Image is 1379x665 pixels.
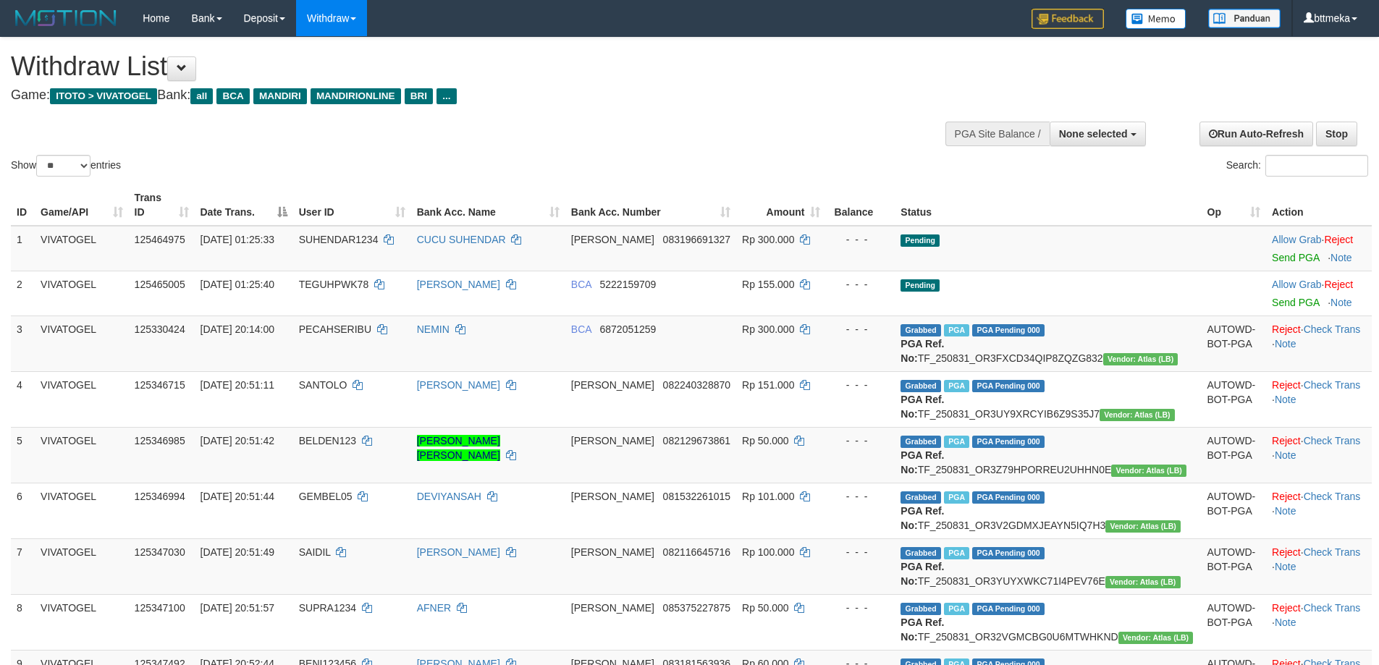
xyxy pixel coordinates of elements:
[417,546,500,558] a: [PERSON_NAME]
[1118,632,1194,644] span: Vendor URL: https://dashboard.q2checkout.com/secure
[901,436,941,448] span: Grabbed
[11,483,35,538] td: 6
[832,601,889,615] div: - - -
[571,602,654,614] span: [PERSON_NAME]
[299,602,356,614] span: SUPRA1234
[1202,315,1267,371] td: AUTOWD-BOT-PGA
[1266,271,1372,315] td: ·
[1272,546,1301,558] a: Reject
[1275,561,1296,572] a: Note
[129,185,195,226] th: Trans ID: activate to sort column ascending
[201,279,274,290] span: [DATE] 01:25:40
[972,324,1045,336] span: PGA Pending
[895,538,1201,594] td: TF_250831_OR3YUYXWKC71I4PEV76E
[1275,394,1296,405] a: Note
[216,88,249,104] span: BCA
[901,394,944,420] b: PGA Ref. No:
[895,185,1201,226] th: Status
[1275,617,1296,628] a: Note
[895,483,1201,538] td: TF_250831_OR3V2GDMXJEAYN5IQ7H3
[1272,379,1301,391] a: Reject
[901,617,944,643] b: PGA Ref. No:
[299,546,331,558] span: SAIDIL
[299,435,356,446] span: BELDEN123
[35,185,129,226] th: Game/API: activate to sort column ascending
[437,88,456,104] span: ...
[1100,409,1175,421] span: Vendor URL: https://dashboard.q2checkout.com/secure
[135,323,185,335] span: 125330424
[742,491,794,502] span: Rp 101.000
[742,234,794,245] span: Rp 300.000
[135,602,185,614] span: 125347100
[742,323,794,335] span: Rp 300.000
[201,435,274,446] span: [DATE] 20:51:42
[135,491,185,502] span: 125346994
[1266,538,1372,594] td: · ·
[135,234,185,245] span: 125464975
[417,491,481,502] a: DEVIYANSAH
[901,491,941,504] span: Grabbed
[1316,122,1357,146] a: Stop
[944,324,969,336] span: Marked by bttrenal
[1202,594,1267,650] td: AUTOWD-BOT-PGA
[195,185,293,226] th: Date Trans.: activate to sort column descending
[1202,185,1267,226] th: Op: activate to sort column ascending
[11,185,35,226] th: ID
[1330,297,1352,308] a: Note
[417,435,500,461] a: [PERSON_NAME] [PERSON_NAME]
[1266,427,1372,483] td: · ·
[1272,491,1301,502] a: Reject
[1275,505,1296,517] a: Note
[901,380,941,392] span: Grabbed
[944,603,969,615] span: Marked by bttmeka
[1266,226,1372,271] td: ·
[11,155,121,177] label: Show entries
[299,323,371,335] span: PECAHSERIBU
[135,435,185,446] span: 125346985
[944,436,969,448] span: Marked by bttmeka
[1275,449,1296,461] a: Note
[901,505,944,531] b: PGA Ref. No:
[417,279,500,290] a: [PERSON_NAME]
[571,491,654,502] span: [PERSON_NAME]
[742,279,794,290] span: Rp 155.000
[201,234,274,245] span: [DATE] 01:25:33
[36,155,90,177] select: Showentries
[901,279,940,292] span: Pending
[201,379,274,391] span: [DATE] 20:51:11
[1059,128,1128,140] span: None selected
[663,379,730,391] span: Copy 082240328870 to clipboard
[571,379,654,391] span: [PERSON_NAME]
[972,547,1045,559] span: PGA Pending
[901,561,944,587] b: PGA Ref. No:
[135,279,185,290] span: 125465005
[1202,483,1267,538] td: AUTOWD-BOT-PGA
[411,185,565,226] th: Bank Acc. Name: activate to sort column ascending
[1272,435,1301,446] a: Reject
[11,371,35,427] td: 4
[35,427,129,483] td: VIVATOGEL
[311,88,401,104] span: MANDIRIONLINE
[299,234,379,245] span: SUHENDAR1234
[901,234,940,247] span: Pending
[1266,185,1372,226] th: Action
[1304,602,1361,614] a: Check Trans
[1199,122,1313,146] a: Run Auto-Refresh
[599,279,656,290] span: Copy 5222159709 to clipboard
[1105,576,1181,588] span: Vendor URL: https://dashboard.q2checkout.com/secure
[1103,353,1178,365] span: Vendor URL: https://dashboard.q2checkout.com/secure
[742,379,794,391] span: Rp 151.000
[50,88,157,104] span: ITOTO > VIVATOGEL
[832,232,889,247] div: - - -
[832,433,889,448] div: - - -
[299,379,347,391] span: SANTOLO
[832,322,889,336] div: - - -
[1105,520,1181,533] span: Vendor URL: https://dashboard.q2checkout.com/secure
[972,436,1045,448] span: PGA Pending
[1032,9,1104,29] img: Feedback.jpg
[742,435,789,446] span: Rp 50.000
[253,88,307,104] span: MANDIRI
[405,88,433,104] span: BRI
[11,427,35,483] td: 5
[832,545,889,559] div: - - -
